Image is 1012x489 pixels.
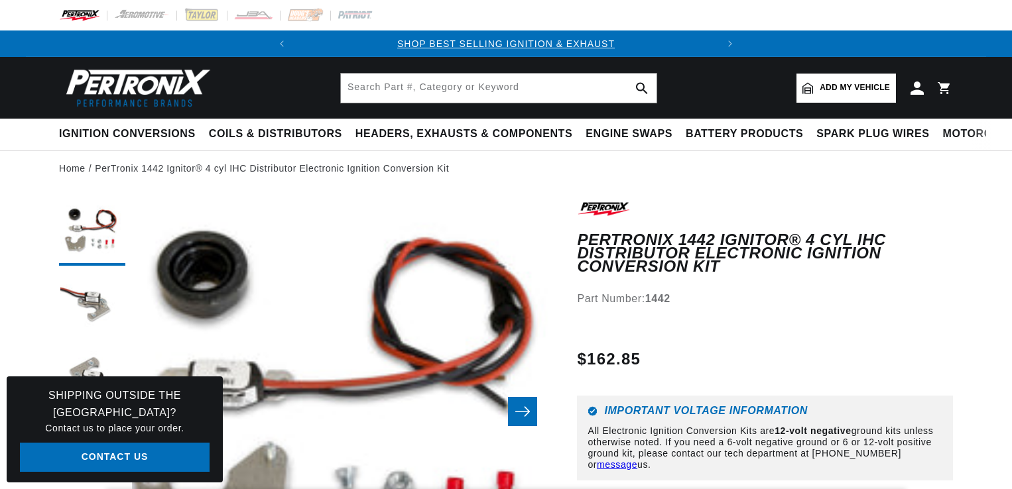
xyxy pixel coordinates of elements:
[577,290,953,307] div: Part Number:
[20,421,210,435] p: Contact us to place your order.
[209,127,342,141] span: Coils & Distributors
[627,74,657,103] button: search button
[59,127,196,141] span: Ignition Conversions
[295,36,717,51] div: Announcement
[349,119,579,150] summary: Headers, Exhausts & Components
[355,127,572,141] span: Headers, Exhausts & Components
[397,38,615,49] a: SHOP BEST SELLING IGNITION & EXHAUST
[59,161,86,176] a: Home
[717,30,743,57] button: Translation missing: en.sections.announcements.next_announcement
[59,65,212,111] img: Pertronix
[586,127,672,141] span: Engine Swaps
[577,233,953,274] h1: PerTronix 1442 Ignitor® 4 cyl IHC Distributor Electronic Ignition Conversion Kit
[295,36,717,51] div: 1 of 2
[816,127,929,141] span: Spark Plug Wires
[588,425,942,470] p: All Electronic Ignition Conversion Kits are ground kits unless otherwise noted. If you need a 6-v...
[59,119,202,150] summary: Ignition Conversions
[269,30,295,57] button: Translation missing: en.sections.announcements.previous_announcement
[59,272,125,339] button: Load image 2 in gallery view
[679,119,810,150] summary: Battery Products
[95,161,449,176] a: PerTronix 1442 Ignitor® 4 cyl IHC Distributor Electronic Ignition Conversion Kit
[796,74,896,103] a: Add my vehicle
[59,199,125,266] button: Load image 1 in gallery view
[597,459,637,470] a: message
[59,161,953,176] nav: breadcrumbs
[59,345,125,411] button: Load image 3 in gallery view
[26,30,986,57] slideshow-component: Translation missing: en.sections.announcements.announcement_bar
[686,127,803,141] span: Battery Products
[202,119,349,150] summary: Coils & Distributors
[579,119,679,150] summary: Engine Swaps
[20,387,210,421] h3: Shipping Outside the [GEOGRAPHIC_DATA]?
[775,425,851,436] strong: 12-volt negative
[588,406,942,416] h6: Important Voltage Information
[508,397,537,426] button: Slide right
[341,74,657,103] input: Search Part #, Category or Keyword
[645,293,670,304] strong: 1442
[810,119,936,150] summary: Spark Plug Wires
[20,443,210,472] a: Contact Us
[820,81,890,94] span: Add my vehicle
[577,347,641,371] span: $162.85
